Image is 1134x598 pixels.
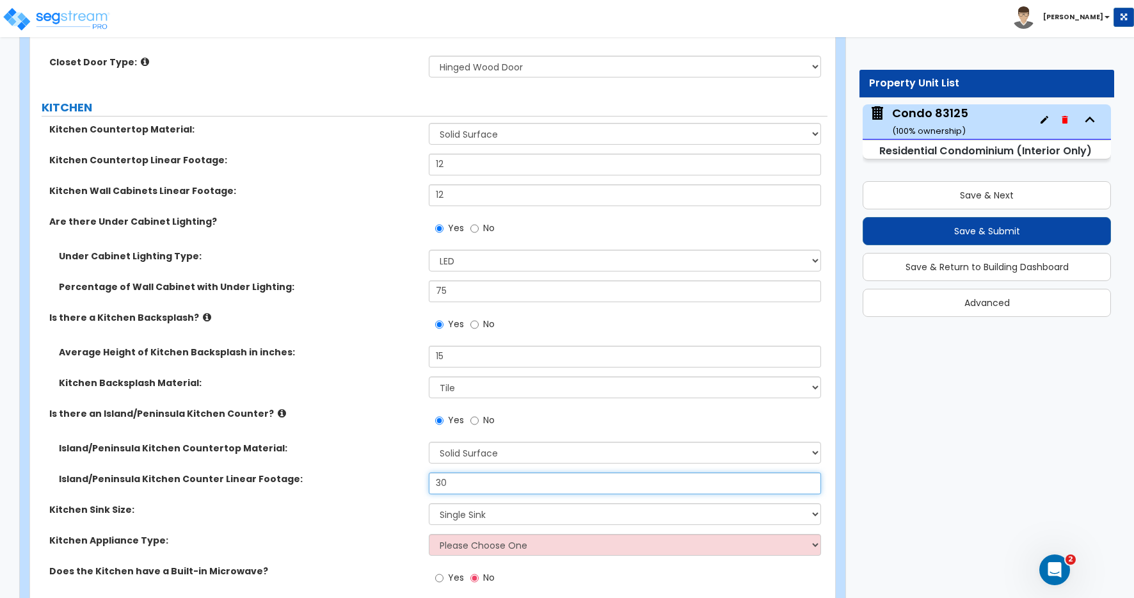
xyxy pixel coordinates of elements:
[483,318,495,330] span: No
[448,571,464,584] span: Yes
[869,105,886,122] img: building.svg
[49,56,419,69] label: Closet Door Type:
[879,143,1092,158] small: Residential Condominium (Interior Only)
[435,571,443,585] input: Yes
[49,215,419,228] label: Are there Under Cabinet Lighting?
[59,250,419,263] label: Under Cabinet Lighting Type:
[49,154,419,166] label: Kitchen Countertop Linear Footage:
[59,346,419,359] label: Average Height of Kitchen Backsplash in inches:
[49,184,419,197] label: Kitchen Wall Cabinets Linear Footage:
[435,414,443,428] input: Yes
[1043,12,1103,22] b: [PERSON_NAME]
[863,217,1111,245] button: Save & Submit
[2,6,111,32] img: logo_pro_r.png
[49,123,419,136] label: Kitchen Countertop Material:
[448,414,464,426] span: Yes
[448,222,464,234] span: Yes
[470,571,479,585] input: No
[863,253,1111,281] button: Save & Return to Building Dashboard
[869,76,1105,91] div: Property Unit List
[470,318,479,332] input: No
[49,503,419,516] label: Kitchen Sink Size:
[448,318,464,330] span: Yes
[483,222,495,234] span: No
[1012,6,1035,29] img: avatar.png
[42,99,827,116] label: KITCHEN
[203,312,211,322] i: click for more info!
[892,125,966,137] small: ( 100 % ownership)
[49,534,419,547] label: Kitchen Appliance Type:
[59,473,419,485] label: Island/Peninsula Kitchen Counter Linear Footage:
[892,105,968,138] div: Condo 83125
[869,105,968,138] span: Condo 83125
[59,442,419,455] label: Island/Peninsula Kitchen Countertop Material:
[49,311,419,324] label: Is there a Kitchen Backsplash?
[59,376,419,389] label: Kitchen Backsplash Material:
[863,289,1111,317] button: Advanced
[483,414,495,426] span: No
[278,408,286,418] i: click for more info!
[863,181,1111,209] button: Save & Next
[59,280,419,293] label: Percentage of Wall Cabinet with Under Lighting:
[49,407,419,420] label: Is there an Island/Peninsula Kitchen Counter?
[49,565,419,578] label: Does the Kitchen have a Built-in Microwave?
[435,222,443,236] input: Yes
[435,318,443,332] input: Yes
[483,571,495,584] span: No
[470,414,479,428] input: No
[1039,554,1070,585] iframe: Intercom live chat
[141,57,149,67] i: click for more info!
[1066,554,1076,565] span: 2
[470,222,479,236] input: No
